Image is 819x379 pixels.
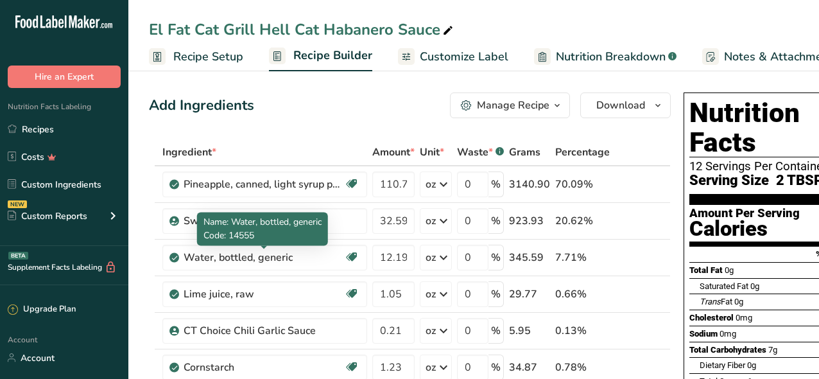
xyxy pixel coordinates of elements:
span: Dietary Fiber [700,360,745,370]
span: Name: Water, bottled, generic [203,216,322,228]
div: 34.87 [509,360,550,375]
span: Recipe Builder [293,47,372,64]
div: El Fat Cat Grill Hell Cat Habanero Sauce [149,18,456,41]
div: 5.95 [509,323,550,339]
div: Lime juice, raw [184,286,344,302]
div: 0.78% [555,360,610,375]
i: Trans [700,297,721,306]
div: 29.77 [509,286,550,302]
span: Amount [372,145,415,160]
span: Customize Label [420,48,508,66]
span: 0g [747,360,756,370]
iframe: Intercom live chat [775,335,806,366]
div: oz [426,360,436,375]
span: Recipe Setup [173,48,243,66]
span: 0g [725,265,734,275]
span: Total Fat [689,265,723,275]
div: 20.62% [555,213,610,229]
span: Grams [509,145,540,160]
div: CT Choice Chili Garlic Sauce [184,323,344,339]
div: 345.59 [509,250,550,265]
span: Sodium [689,329,718,339]
div: oz [426,177,436,192]
span: Nutrition Breakdown [556,48,666,66]
div: Waste [457,145,504,160]
div: Sweet Chili Sauce [184,213,344,229]
div: Upgrade Plan [8,303,76,316]
button: Manage Recipe [450,93,570,118]
span: 0mg [720,329,736,339]
a: Recipe Setup [149,42,243,71]
div: oz [426,213,436,229]
div: Calories [689,220,800,238]
div: 923.93 [509,213,550,229]
div: oz [426,250,436,265]
div: 7.71% [555,250,610,265]
span: Serving Size [689,173,769,189]
div: oz [426,323,436,339]
div: NEW [8,200,27,208]
div: Cornstarch [184,360,344,375]
div: 0.13% [555,323,610,339]
a: Recipe Builder [269,41,372,72]
div: Pineapple, canned, light syrup pack, solids and liquids [184,177,344,192]
button: Hire an Expert [8,66,121,88]
span: Fat [700,297,732,306]
a: Customize Label [398,42,508,71]
span: Ingredient [162,145,216,160]
span: Saturated Fat [700,281,748,291]
span: Percentage [555,145,610,160]
span: Cholesterol [689,313,734,322]
div: Manage Recipe [477,98,549,113]
div: Add Ingredients [149,95,254,116]
div: 3140.90 [509,177,550,192]
button: Download [580,93,671,118]
span: 0g [750,281,759,291]
a: Nutrition Breakdown [534,42,677,71]
div: 0.66% [555,286,610,302]
div: Amount Per Serving [689,207,800,220]
span: 7g [768,345,777,355]
span: Total Carbohydrates [689,345,766,355]
span: 0g [734,297,743,306]
div: Water, bottled, generic [184,250,344,265]
div: Custom Reports [8,209,87,223]
div: 70.09% [555,177,610,192]
div: BETA [8,252,28,260]
span: Download [596,98,645,113]
div: oz [426,286,436,302]
span: Code: 14555 [203,229,254,242]
span: 0mg [736,313,752,322]
span: Unit [420,145,444,160]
